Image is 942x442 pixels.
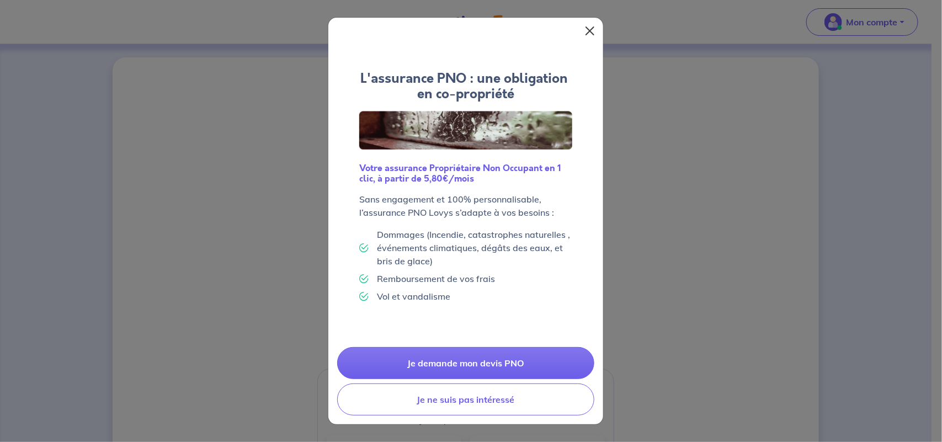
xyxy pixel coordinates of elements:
[581,22,599,40] button: Close
[337,384,594,416] button: Je ne suis pas intéressé
[359,111,572,150] img: Logo Lovys
[359,193,572,219] p: Sans engagement et 100% personnalisable, l’assurance PNO Lovys s’adapte à vos besoins :
[337,347,594,379] a: Je demande mon devis PNO
[359,71,572,103] h4: L'assurance PNO : une obligation en co-propriété
[377,228,572,268] p: Dommages (Incendie, catastrophes naturelles , événements climatiques, dégâts des eaux, et bris de...
[377,290,450,303] p: Vol et vandalisme
[359,163,572,184] h6: Votre assurance Propriétaire Non Occupant en 1 clic, à partir de 5,80€/mois
[377,272,495,285] p: Remboursement de vos frais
